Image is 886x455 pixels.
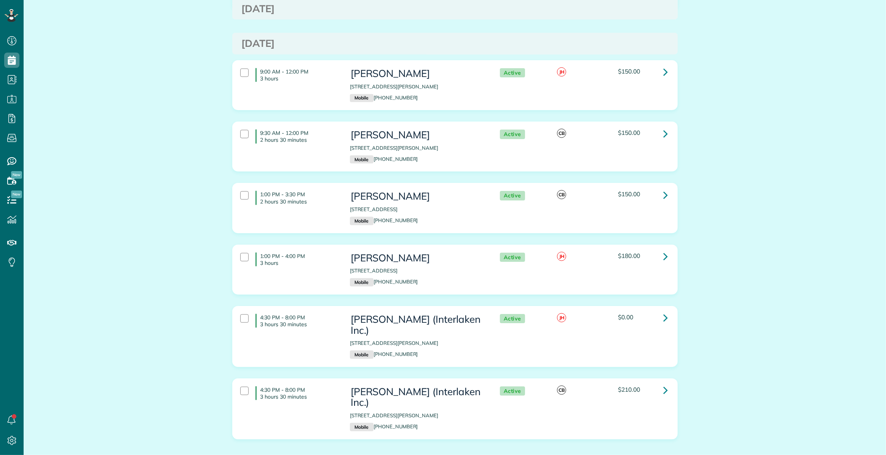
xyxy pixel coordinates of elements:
p: 2 hours 30 minutes [260,136,338,143]
h4: 4:30 PM - 8:00 PM [255,314,338,328]
span: JH [557,313,566,322]
p: [STREET_ADDRESS][PERSON_NAME] [350,412,485,419]
small: Mobile [350,278,374,287]
p: 3 hours [260,260,338,266]
a: Mobile[PHONE_NUMBER] [350,351,418,357]
span: JH [557,252,566,261]
h3: [PERSON_NAME] [350,130,485,141]
span: Active [500,253,525,262]
span: Active [500,191,525,200]
h3: [DATE] [242,3,668,14]
small: Mobile [350,351,374,359]
span: $180.00 [618,252,640,260]
h3: [PERSON_NAME] (Interlaken Inc.) [350,386,485,408]
a: Mobile[PHONE_NUMBER] [350,423,418,429]
p: 3 hours 30 minutes [260,393,338,400]
small: Mobile [350,155,374,164]
span: $150.00 [618,129,640,136]
span: JH [557,67,566,77]
p: [STREET_ADDRESS][PERSON_NAME] [350,144,485,152]
h3: [PERSON_NAME] [350,253,485,264]
a: Mobile[PHONE_NUMBER] [350,95,418,101]
small: Mobile [350,94,374,103]
p: 3 hours [260,75,338,82]
span: Active [500,68,525,78]
h4: 9:00 AM - 12:00 PM [255,68,338,82]
h3: [PERSON_NAME] (Interlaken Inc.) [350,314,485,336]
h4: 1:00 PM - 4:00 PM [255,253,338,266]
span: CB [557,190,566,199]
h4: 9:30 AM - 12:00 PM [255,130,338,143]
a: Mobile[PHONE_NUMBER] [350,279,418,285]
span: CB [557,129,566,138]
small: Mobile [350,423,374,431]
h4: 4:30 PM - 8:00 PM [255,386,338,400]
span: $150.00 [618,190,640,198]
h3: [PERSON_NAME] [350,68,485,79]
span: Active [500,314,525,324]
span: $0.00 [618,313,633,321]
p: [STREET_ADDRESS] [350,267,485,274]
span: New [11,191,22,198]
p: [STREET_ADDRESS][PERSON_NAME] [350,83,485,90]
span: $210.00 [618,386,640,393]
h3: [DATE] [242,38,668,49]
span: $150.00 [618,67,640,75]
h3: [PERSON_NAME] [350,191,485,202]
small: Mobile [350,217,374,225]
span: Active [500,386,525,396]
span: Active [500,130,525,139]
span: CB [557,386,566,395]
p: [STREET_ADDRESS] [350,206,485,213]
p: [STREET_ADDRESS][PERSON_NAME] [350,340,485,347]
h4: 1:00 PM - 3:30 PM [255,191,338,205]
p: 2 hours 30 minutes [260,198,338,205]
span: New [11,171,22,179]
a: Mobile[PHONE_NUMBER] [350,156,418,162]
p: 3 hours 30 minutes [260,321,338,328]
a: Mobile[PHONE_NUMBER] [350,217,418,223]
